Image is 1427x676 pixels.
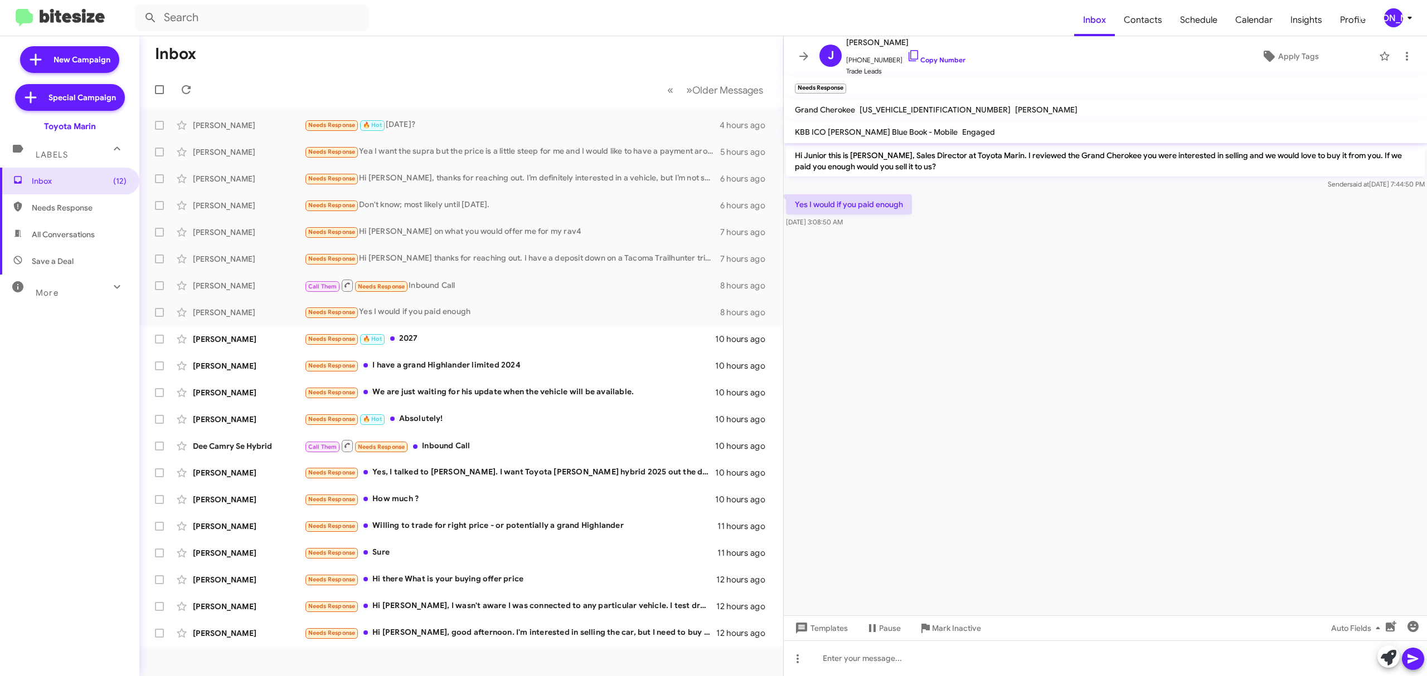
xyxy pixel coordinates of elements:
button: Mark Inactive [910,618,990,638]
span: (12) [113,175,127,187]
span: said at [1350,180,1369,188]
button: Auto Fields [1322,618,1394,638]
div: Inbound Call [304,278,720,292]
span: Needs Response [308,629,356,636]
div: [PERSON_NAME] [193,280,304,291]
span: More [36,288,59,298]
div: [PERSON_NAME] [193,601,304,612]
span: [DATE] 3:08:50 AM [786,218,843,226]
div: Hi [PERSON_NAME] thanks for reaching out. I have a deposit down on a Tacoma Trailhunter trim due ... [304,252,720,265]
div: 2027 [304,332,715,345]
div: [PERSON_NAME] [193,227,304,238]
span: [US_VEHICLE_IDENTIFICATION_NUMBER] [860,105,1011,115]
span: All Conversations [32,229,95,240]
nav: Page navigation example [661,79,770,101]
div: Hi [PERSON_NAME] on what you would offer me for my rav4 [304,226,720,238]
div: 11 hours ago [717,547,774,559]
div: [PERSON_NAME] [193,521,304,532]
button: Next [679,79,770,101]
div: Dee Camry Se Hybrid [193,440,304,452]
div: Absolutely! [304,413,715,425]
div: Hi [PERSON_NAME], I wasn't aware I was connected to any particular vehicle. I test drove two cars... [304,600,716,613]
span: Needs Response [308,148,356,155]
h1: Inbox [155,45,196,63]
span: Call Them [308,283,337,290]
a: Schedule [1171,4,1226,36]
span: KBB ICO [PERSON_NAME] Blue Book - Mobile [795,127,958,137]
div: [PERSON_NAME] [193,173,304,184]
a: Copy Number [907,56,965,64]
span: Needs Response [358,443,405,450]
span: Needs Response [308,389,356,396]
div: 10 hours ago [715,387,774,398]
span: Needs Response [308,469,356,476]
span: Grand Cherokee [795,105,855,115]
div: [PERSON_NAME] [1384,8,1403,27]
span: 🔥 Hot [363,335,382,342]
div: [PERSON_NAME] [193,200,304,211]
div: [PERSON_NAME] [193,120,304,131]
div: 10 hours ago [715,467,774,478]
a: Profile [1331,4,1375,36]
div: Don't know; most likely until [DATE]. [304,199,720,212]
span: Trade Leads [846,66,965,77]
div: [PERSON_NAME] [193,307,304,318]
div: 10 hours ago [715,334,774,345]
span: 🔥 Hot [363,121,382,129]
span: [PERSON_NAME] [1015,105,1077,115]
div: [PERSON_NAME] [193,467,304,478]
button: Previous [661,79,680,101]
span: Needs Response [308,549,356,556]
div: 10 hours ago [715,494,774,505]
div: I have a grand Highlander limited 2024 [304,359,715,372]
button: [PERSON_NAME] [1375,8,1415,27]
span: Needs Response [308,228,356,236]
div: Sure [304,546,717,559]
div: We are just waiting for his update when the vehicle will be available. [304,386,715,399]
div: [PERSON_NAME] [193,334,304,345]
div: Yes, I talked to [PERSON_NAME]. I want Toyota [PERSON_NAME] hybrid 2025 out the door for 27,200 [304,466,715,479]
div: 10 hours ago [715,414,774,425]
div: 12 hours ago [716,628,774,639]
span: Needs Response [308,496,356,503]
span: Special Campaign [48,92,116,103]
div: 6 hours ago [720,173,774,184]
span: Inbox [32,175,127,187]
span: J [828,47,834,65]
div: 10 hours ago [715,360,774,371]
span: Needs Response [308,335,356,342]
p: Hi Junior this is [PERSON_NAME], Sales Director at Toyota Marin. I reviewed the Grand Cherokee yo... [786,145,1425,177]
span: Auto Fields [1331,618,1385,638]
div: [DATE]? [304,119,720,131]
div: 10 hours ago [715,440,774,452]
div: 6 hours ago [720,200,774,211]
span: Call Them [308,443,337,450]
span: Needs Response [308,255,356,262]
span: Pause [879,618,901,638]
span: Older Messages [692,84,763,96]
div: [PERSON_NAME] [193,360,304,371]
div: Willing to trade for right price - or potentially a grand Highlander [304,520,717,532]
div: 4 hours ago [720,120,774,131]
span: Needs Response [308,175,356,182]
span: Insights [1282,4,1331,36]
span: Inbox [1074,4,1115,36]
span: « [667,83,673,97]
span: Needs Response [308,202,356,209]
a: Calendar [1226,4,1282,36]
div: Yea I want the supra but the price is a little steep for me and I would like to have a payment ar... [304,145,720,158]
div: [PERSON_NAME] [193,387,304,398]
span: Mark Inactive [932,618,981,638]
span: Sender [DATE] 7:44:50 PM [1328,180,1425,188]
span: Needs Response [32,202,127,213]
div: [PERSON_NAME] [193,414,304,425]
span: Needs Response [358,283,405,290]
div: [PERSON_NAME] [193,494,304,505]
span: [PHONE_NUMBER] [846,49,965,66]
span: Labels [36,150,68,160]
div: 7 hours ago [720,253,774,264]
button: Pause [857,618,910,638]
input: Search [135,4,369,31]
